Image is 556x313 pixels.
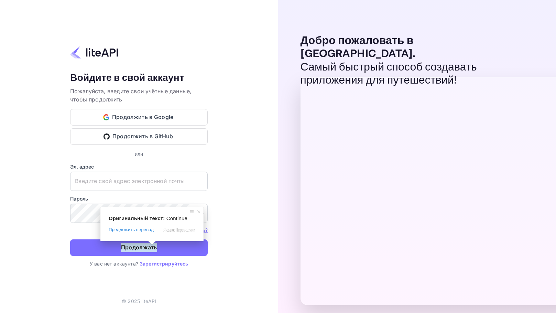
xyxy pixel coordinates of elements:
span: Предложить перевод [109,227,154,233]
input: Введите свой адрес электронной почты [70,172,208,191]
ya-tr-span: Войдите в свой аккаунт [70,72,184,84]
ya-tr-span: У вас нет аккаунта? [90,261,138,267]
ya-tr-span: Эл. адрес [70,164,94,170]
span: Continue [166,215,187,221]
ya-tr-span: Пожалуйста, введите свои учётные данные, чтобы продолжить [70,88,192,103]
button: Продолжить в Google [70,109,208,126]
img: liteapi [70,46,118,59]
button: Продолжать [70,239,208,256]
ya-tr-span: Добро пожаловать в [GEOGRAPHIC_DATA]. [301,34,416,61]
span: Оригинальный текст: [109,215,165,221]
ya-tr-span: © 2025 liteAPI [122,298,156,304]
ya-tr-span: Продолжать [121,243,157,252]
a: Зарегистрируйтесь [140,261,188,267]
ya-tr-span: Продолжить в GitHub [112,132,173,141]
ya-tr-span: Пароль [70,196,88,202]
button: Продолжить в GitHub [70,128,208,145]
ya-tr-span: или [135,151,143,157]
ya-tr-span: Самый быстрый способ создавать приложения для путешествий! [301,60,477,87]
ya-tr-span: Продолжить в Google [112,112,174,122]
button: переключить видимость пароля [193,206,207,220]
